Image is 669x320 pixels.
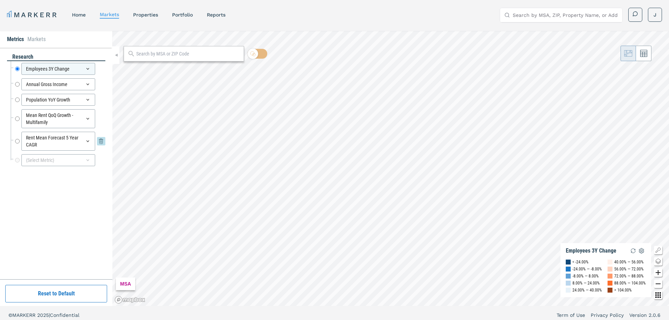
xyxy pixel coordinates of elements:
[629,247,637,255] img: Reload Legend
[654,11,656,18] span: J
[572,287,602,294] div: 24.00% — 40.00%
[112,31,669,306] canvas: Map
[614,259,644,266] div: 40.00% — 56.00%
[21,63,95,75] div: Employees 3Y Change
[614,280,646,287] div: 88.00% — 104.00%
[12,312,37,318] span: MARKERR
[21,109,95,128] div: Mean Rent QoQ Growth - Multifamily
[5,285,107,302] button: Reset to Default
[27,35,46,44] li: Markets
[629,312,661,319] a: Version 2.0.6
[654,268,662,277] button: Zoom in map button
[557,312,585,319] a: Term of Use
[648,8,662,22] button: J
[21,94,95,106] div: Population YoY Growth
[114,296,145,304] a: Mapbox logo
[21,78,95,90] div: Annual Gross Income
[7,35,24,44] li: Metrics
[614,287,632,294] div: > 104.00%
[654,257,662,266] button: Change style map button
[566,247,616,254] div: Employees 3Y Change
[8,312,12,318] span: ©
[637,247,646,255] img: Settings
[7,53,105,61] div: research
[614,273,644,280] div: 72.00% — 88.00%
[513,8,618,22] input: Search by MSA, ZIP, Property Name, or Address
[572,259,589,266] div: < -24.00%
[100,12,119,17] a: markets
[50,312,79,318] span: Confidential
[654,280,662,288] button: Zoom out map button
[654,291,662,299] button: Other options map button
[133,12,158,18] a: properties
[21,154,95,166] div: (Select Metric)
[37,312,50,318] span: 2025 |
[654,246,662,254] button: Show/Hide Legend Map Button
[614,266,644,273] div: 56.00% — 72.00%
[572,266,602,273] div: -24.00% — -8.00%
[591,312,624,319] a: Privacy Policy
[72,12,86,18] a: home
[21,132,95,151] div: Rent Mean Forecast 5 Year CAGR
[7,10,58,20] a: MARKERR
[572,280,600,287] div: 8.00% — 24.00%
[172,12,193,18] a: Portfolio
[116,277,135,290] div: MSA
[572,273,599,280] div: -8.00% — 8.00%
[136,50,240,58] input: Search by MSA or ZIP Code
[207,12,225,18] a: reports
